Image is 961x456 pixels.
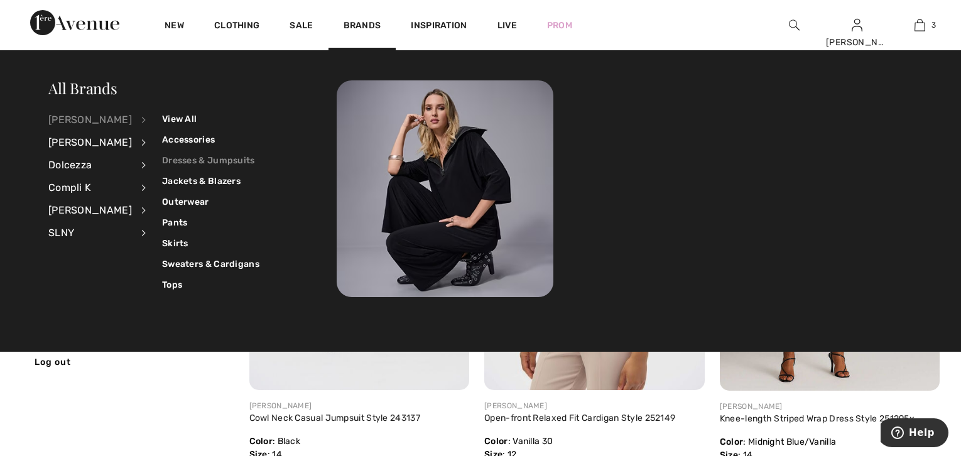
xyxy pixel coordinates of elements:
a: Jackets & Blazers [162,171,259,192]
a: Dresses & Jumpsuits [162,150,259,171]
a: Clothing [214,20,259,33]
div: [PERSON_NAME] [249,400,470,411]
iframe: Opens a widget where you can find more information [881,418,948,450]
div: [PERSON_NAME] [720,401,940,412]
div: [PERSON_NAME] [48,131,132,154]
div: Dolcezza [48,154,132,176]
a: Log out [16,342,214,381]
a: Sale [290,20,313,33]
span: Color [720,437,744,447]
a: Skirts [162,233,259,254]
img: My Bag [915,18,925,33]
a: Open-front Relaxed Fit Cardigan Style 252149 [484,413,675,423]
img: 250825112723_baf80837c6fd5.jpg [337,80,553,297]
span: Color [249,436,273,447]
div: [PERSON_NAME] [48,199,132,222]
a: Accessories [162,129,259,150]
a: Sign In [852,19,862,31]
a: Pants [162,212,259,233]
a: Brands [344,20,381,33]
a: Sweaters & Cardigans [162,254,259,274]
div: [PERSON_NAME] [826,36,888,49]
span: Inspiration [411,20,467,33]
img: 1ère Avenue [30,10,119,35]
a: Live [497,19,517,32]
a: View All [162,109,259,129]
span: 3 [931,19,936,31]
a: Cowl Neck Casual Jumpsuit Style 243137 [249,413,420,423]
img: My Info [852,18,862,33]
a: Knee-length Striped Wrap Dress Style 251295x [720,413,915,424]
a: Outerwear [162,192,259,212]
span: Color [484,436,508,447]
div: [PERSON_NAME] [48,109,132,131]
div: Compli K [48,176,132,199]
img: search the website [789,18,800,33]
div: [PERSON_NAME] [484,400,705,411]
a: Prom [547,19,572,32]
div: SLNY [48,222,132,244]
a: All Brands [48,78,117,98]
a: Tops [162,274,259,295]
a: New [165,20,184,33]
a: 3 [889,18,950,33]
